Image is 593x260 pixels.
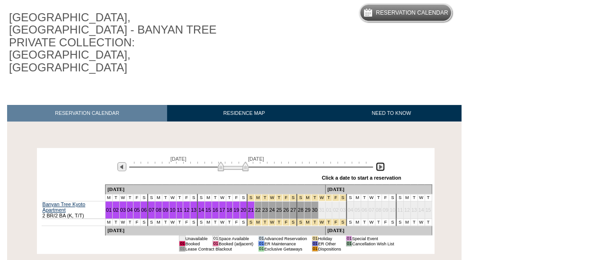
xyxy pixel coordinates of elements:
[7,105,167,121] a: RESERVATION CALENDAR
[212,219,219,226] td: T
[105,219,112,226] td: M
[183,219,190,226] td: F
[240,219,247,226] td: S
[258,236,264,241] td: 01
[179,246,185,251] td: 01
[382,194,389,201] td: F
[7,9,219,76] h1: [GEOGRAPHIC_DATA], [GEOGRAPHIC_DATA] - BANYAN TREE PRIVATE COLLECTION: [GEOGRAPHIC_DATA], [GEOGRA...
[425,201,432,219] td: 15
[410,194,417,201] td: T
[339,219,346,226] td: New Year's
[205,194,212,201] td: M
[346,236,352,241] td: 01
[126,219,133,226] td: T
[205,207,211,213] a: 15
[297,219,304,226] td: New Year's
[346,194,354,201] td: S
[162,194,169,201] td: T
[346,201,354,219] td: 04
[176,194,183,201] td: T
[297,194,304,201] td: New Year's
[304,219,311,226] td: New Year's
[233,207,239,213] a: 19
[346,241,352,246] td: 01
[162,219,169,226] td: T
[212,194,219,201] td: T
[219,241,254,246] td: Booked (adjacent)
[212,207,218,213] a: 16
[425,219,432,226] td: T
[417,194,425,201] td: W
[247,219,254,226] td: Christmas
[226,219,233,226] td: T
[352,236,394,241] td: Special Event
[233,219,240,226] td: F
[325,194,332,201] td: New Year's
[170,156,186,162] span: [DATE]
[425,194,432,201] td: T
[368,219,375,226] td: W
[311,194,318,201] td: New Year's
[190,219,197,226] td: S
[354,194,361,201] td: M
[417,219,425,226] td: W
[322,175,401,181] div: Click a date to start a reservation
[352,241,394,246] td: Cancellation Wish List
[155,194,162,201] td: M
[261,194,268,201] td: Christmas
[417,201,425,219] td: 14
[354,219,361,226] td: M
[120,207,126,213] a: 03
[389,219,396,226] td: S
[141,219,148,226] td: S
[167,105,321,121] a: RESIDENCE MAP
[325,201,332,219] td: 01
[183,194,190,201] td: F
[185,246,253,251] td: Lease Contract Blackout
[184,207,189,213] a: 12
[318,194,325,201] td: New Year's
[177,207,183,213] a: 11
[191,207,196,213] a: 13
[148,219,155,226] td: S
[368,201,375,219] td: 07
[312,246,318,251] td: 01
[219,236,254,241] td: Space Available
[264,241,307,246] td: ER Maintenance
[185,241,208,246] td: Booked
[170,207,176,213] a: 10
[396,194,403,201] td: S
[169,194,176,201] td: W
[105,185,325,194] td: [DATE]
[404,194,411,201] td: M
[247,194,254,201] td: Christmas
[382,219,389,226] td: F
[148,194,155,201] td: S
[318,201,325,219] td: 31
[226,194,233,201] td: T
[404,201,411,219] td: 12
[318,236,341,241] td: Holiday
[255,219,262,226] td: Christmas
[312,241,318,246] td: 01
[332,201,339,219] td: 02
[141,207,147,213] a: 06
[375,219,382,226] td: T
[339,201,346,219] td: 03
[43,201,86,213] a: Banyan Tree Kyoto Apartment
[361,219,368,226] td: T
[117,162,126,171] img: Previous
[268,219,275,226] td: Christmas
[318,246,341,251] td: Dispositions
[248,156,264,162] span: [DATE]
[262,207,268,213] a: 23
[332,219,339,226] td: New Year's
[205,219,212,226] td: M
[276,207,282,213] a: 25
[113,207,119,213] a: 02
[219,219,226,226] td: W
[105,194,112,201] td: M
[375,194,382,201] td: T
[255,194,262,201] td: Christmas
[134,207,140,213] a: 05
